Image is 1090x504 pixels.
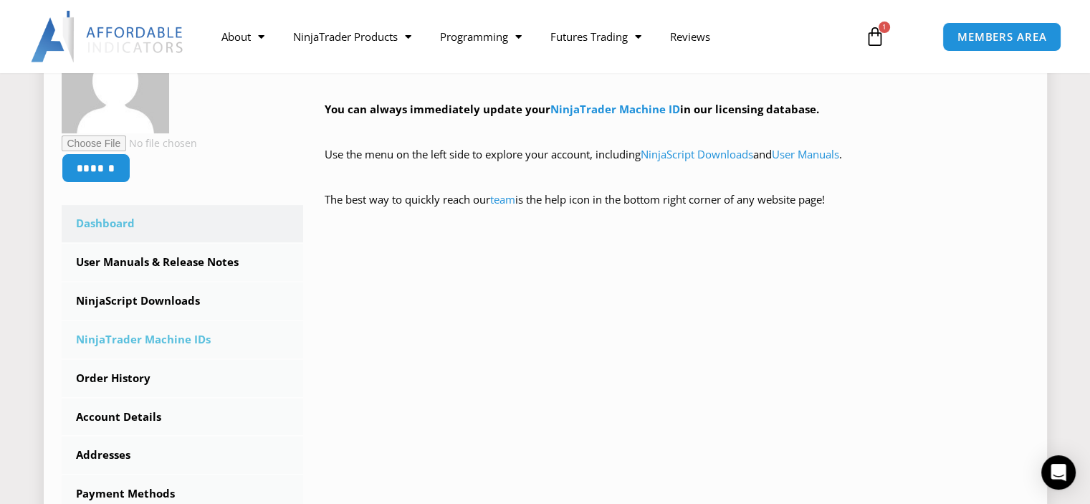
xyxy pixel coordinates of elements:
[325,145,1029,185] p: Use the menu on the left side to explore your account, including and .
[62,360,304,397] a: Order History
[31,11,185,62] img: LogoAI | Affordable Indicators – NinjaTrader
[490,192,515,206] a: team
[550,102,680,116] a: NinjaTrader Machine ID
[843,16,907,57] a: 1
[62,244,304,281] a: User Manuals & Release Notes
[325,32,1029,230] div: Hey ! Welcome to the Members Area. Thank you for being a valuable customer!
[207,20,851,53] nav: Menu
[62,437,304,474] a: Addresses
[1041,455,1076,490] div: Open Intercom Messenger
[279,20,426,53] a: NinjaTrader Products
[942,22,1062,52] a: MEMBERS AREA
[62,26,169,133] img: 3e961ded3c57598c38b75bad42f30339efeb9c3e633a926747af0a11817a7dee
[536,20,656,53] a: Futures Trading
[62,282,304,320] a: NinjaScript Downloads
[62,399,304,436] a: Account Details
[426,20,536,53] a: Programming
[325,102,819,116] strong: You can always immediately update your in our licensing database.
[772,147,839,161] a: User Manuals
[641,147,753,161] a: NinjaScript Downloads
[656,20,725,53] a: Reviews
[325,190,1029,230] p: The best way to quickly reach our is the help icon in the bottom right corner of any website page!
[62,321,304,358] a: NinjaTrader Machine IDs
[879,22,890,33] span: 1
[62,205,304,242] a: Dashboard
[957,32,1047,42] span: MEMBERS AREA
[207,20,279,53] a: About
